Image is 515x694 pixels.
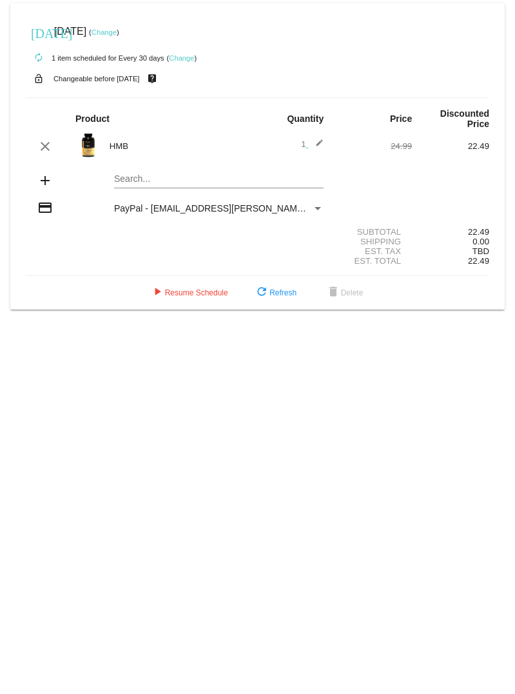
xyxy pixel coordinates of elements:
button: Resume Schedule [139,281,238,304]
div: 22.49 [412,141,489,151]
div: 24.99 [335,141,412,151]
button: Delete [315,281,374,304]
strong: Quantity [287,114,324,124]
button: Refresh [244,281,307,304]
div: HMB [103,141,258,151]
span: 0.00 [472,237,489,246]
mat-icon: credit_card [37,200,53,215]
mat-select: Payment Method [114,203,324,213]
span: 22.49 [468,256,489,266]
a: Change [169,54,194,62]
div: Est. Total [335,256,412,266]
strong: Price [390,114,412,124]
strong: Product [75,114,110,124]
mat-icon: refresh [254,285,269,301]
span: Refresh [254,288,296,297]
input: Search... [114,174,324,184]
small: ( ) [89,28,119,36]
span: Delete [326,288,364,297]
span: Resume Schedule [150,288,228,297]
div: Subtotal [335,227,412,237]
mat-icon: delete [326,285,341,301]
small: Changeable before [DATE] [53,75,140,83]
div: Shipping [335,237,412,246]
span: TBD [472,246,489,256]
mat-icon: lock_open [31,70,46,87]
img: Image-1-HMB-1000x1000-1.png [75,132,101,158]
div: Est. Tax [335,246,412,256]
mat-icon: live_help [144,70,160,87]
mat-icon: play_arrow [150,285,165,301]
mat-icon: clear [37,139,53,154]
mat-icon: edit [308,139,324,154]
mat-icon: add [37,173,53,188]
strong: Discounted Price [440,108,489,129]
mat-icon: [DATE] [31,25,46,40]
a: Change [92,28,117,36]
span: PayPal - [EMAIL_ADDRESS][PERSON_NAME][DOMAIN_NAME] [114,203,378,213]
div: 22.49 [412,227,489,237]
mat-icon: autorenew [31,50,46,66]
span: 1 [301,139,324,149]
small: 1 item scheduled for Every 30 days [26,54,164,62]
small: ( ) [167,54,197,62]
